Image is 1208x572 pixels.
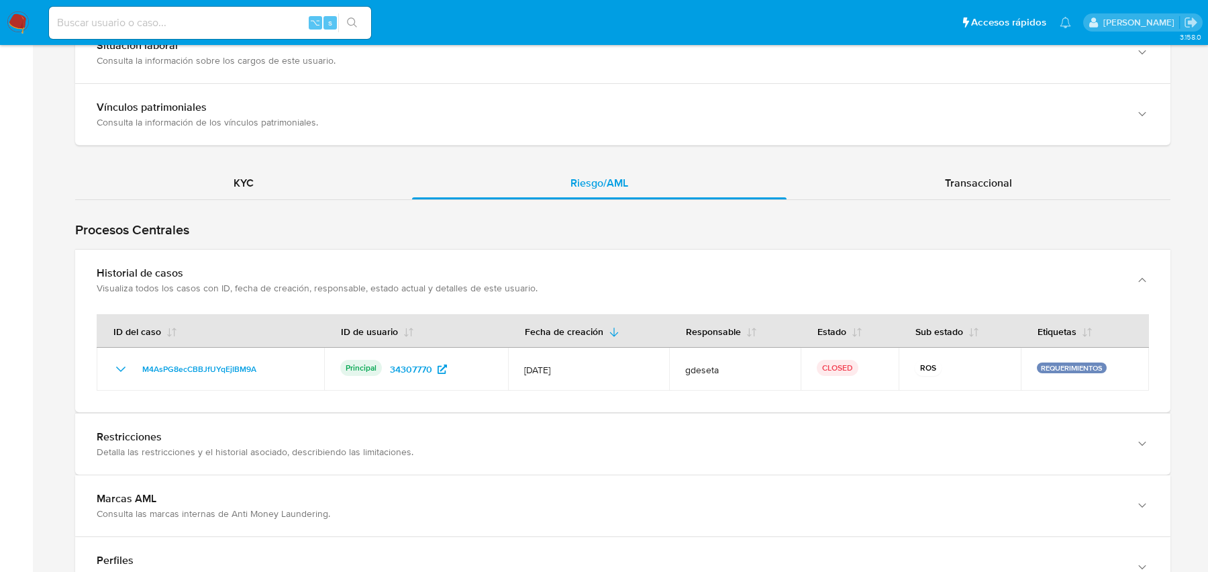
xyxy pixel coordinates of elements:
[97,554,1122,567] div: Perfiles
[971,15,1046,30] span: Accesos rápidos
[97,446,1122,458] div: Detalla las restricciones y el historial asociado, describiendo las limitaciones.
[1184,15,1198,30] a: Salir
[570,175,628,191] span: Riesgo/AML
[328,16,332,29] span: s
[49,14,371,32] input: Buscar usuario o caso...
[1060,17,1071,28] a: Notificaciones
[234,175,254,191] span: KYC
[1103,16,1179,29] p: juan.calo@mercadolibre.com
[75,414,1170,475] button: RestriccionesDetalla las restricciones y el historial asociado, describiendo las limitaciones.
[97,430,1122,444] div: Restricciones
[338,13,366,32] button: search-icon
[945,175,1012,191] span: Transaccional
[310,16,320,29] span: ⌥
[1180,32,1201,42] span: 3.158.0
[75,222,1170,238] h1: Procesos Centrales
